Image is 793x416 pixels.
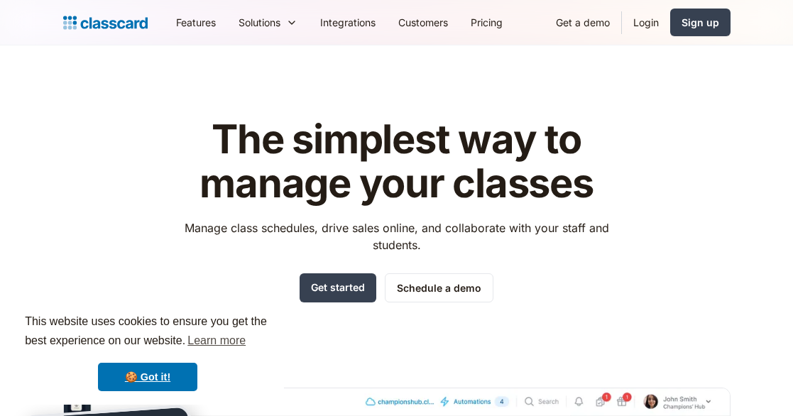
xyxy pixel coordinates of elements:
[670,9,731,36] a: Sign up
[309,6,387,38] a: Integrations
[227,6,309,38] div: Solutions
[622,6,670,38] a: Login
[682,15,719,30] div: Sign up
[387,6,459,38] a: Customers
[545,6,621,38] a: Get a demo
[300,273,376,302] a: Get started
[171,219,622,253] p: Manage class schedules, drive sales online, and collaborate with your staff and students.
[459,6,514,38] a: Pricing
[239,15,280,30] div: Solutions
[63,13,148,33] a: home
[185,330,248,351] a: learn more about cookies
[25,313,270,351] span: This website uses cookies to ensure you get the best experience on our website.
[98,363,197,391] a: dismiss cookie message
[165,6,227,38] a: Features
[385,273,493,302] a: Schedule a demo
[11,300,284,405] div: cookieconsent
[171,118,622,205] h1: The simplest way to manage your classes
